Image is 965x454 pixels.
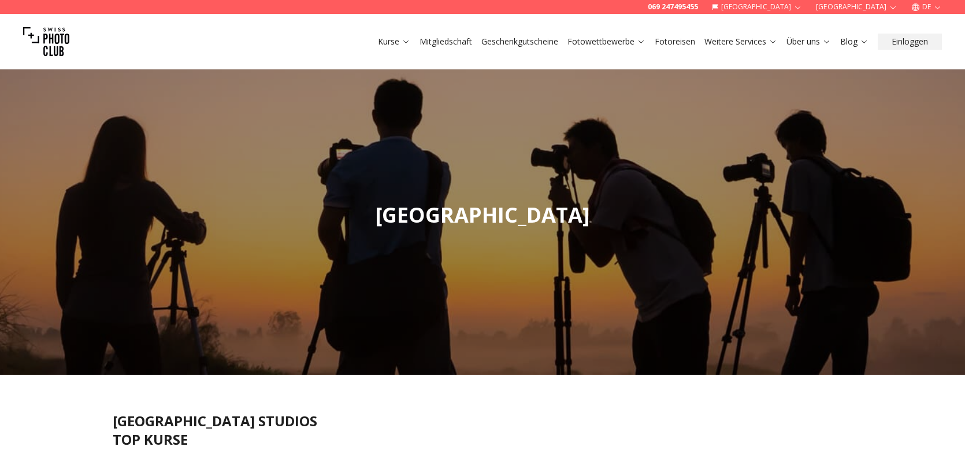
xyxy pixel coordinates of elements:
[375,201,590,229] span: [GEOGRAPHIC_DATA]
[836,34,873,50] button: Blog
[113,412,852,430] h2: [GEOGRAPHIC_DATA] STUDIOS
[704,36,777,47] a: Weitere Services
[563,34,650,50] button: Fotowettbewerbe
[373,34,415,50] button: Kurse
[655,36,695,47] a: Fotoreisen
[700,34,782,50] button: Weitere Services
[786,36,831,47] a: Über uns
[415,34,477,50] button: Mitgliedschaft
[782,34,836,50] button: Über uns
[477,34,563,50] button: Geschenkgutscheine
[113,430,852,449] h2: TOP KURSE
[840,36,868,47] a: Blog
[481,36,558,47] a: Geschenkgutscheine
[648,2,698,12] a: 069 247495455
[567,36,645,47] a: Fotowettbewerbe
[420,36,472,47] a: Mitgliedschaft
[878,34,942,50] button: Einloggen
[378,36,410,47] a: Kurse
[650,34,700,50] button: Fotoreisen
[23,19,69,65] img: Swiss photo club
